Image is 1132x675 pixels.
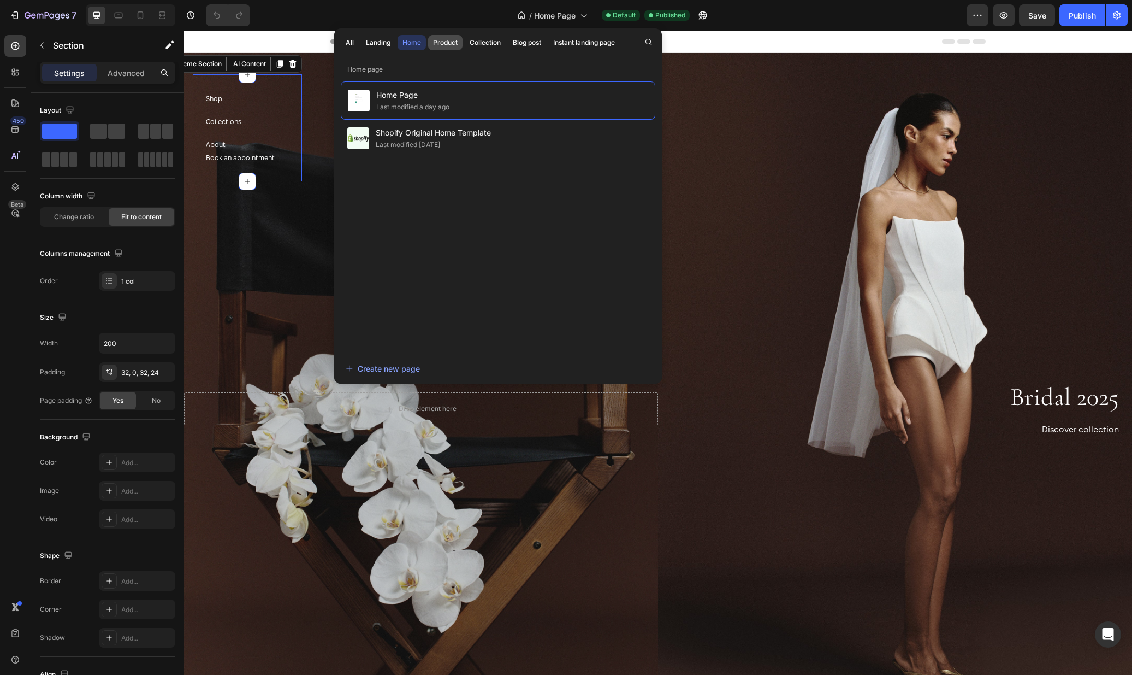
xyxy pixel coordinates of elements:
[1059,4,1105,26] button: Publish
[40,486,59,496] div: Image
[376,89,449,102] span: Home Page
[22,121,91,133] a: Book an appointment
[548,35,620,50] button: Instant landing page
[361,35,395,50] button: Landing
[346,363,420,374] div: Create new page
[398,35,426,50] button: Home
[826,350,935,383] p: Bridal 2025
[376,139,440,150] div: Last modified [DATE]
[121,277,173,286] div: 1 col
[433,38,458,48] div: Product
[99,333,175,353] input: Auto
[121,605,173,615] div: Add...
[40,276,58,286] div: Order
[513,38,541,48] div: Blog post
[53,39,143,52] p: Section
[8,200,26,209] div: Beta
[40,604,62,614] div: Corner
[553,38,615,48] div: Instant landing page
[54,212,94,222] span: Change ratio
[376,102,449,113] div: Last modified a day ago
[54,67,85,79] p: Settings
[40,430,93,445] div: Background
[108,67,145,79] p: Advanced
[22,85,57,97] a: Collections
[376,126,491,139] span: Shopify Original Home Template
[121,633,173,643] div: Add...
[40,457,57,467] div: Color
[655,10,685,20] span: Published
[1019,4,1055,26] button: Save
[4,4,81,26] button: 7
[534,10,576,21] span: Home Page
[112,396,123,406] span: Yes
[40,246,125,261] div: Columns management
[470,38,501,48] div: Collection
[121,577,173,586] div: Add...
[40,514,57,524] div: Video
[345,357,651,379] button: Create new page
[858,391,935,406] p: Discover collection
[40,367,65,377] div: Padding
[845,387,948,410] a: Discover collection
[366,38,390,48] div: Landing
[428,35,463,50] button: Product
[215,374,272,383] div: Drop element here
[40,396,93,406] div: Page padding
[40,103,76,118] div: Layout
[40,549,75,564] div: Shape
[121,515,173,525] div: Add...
[402,38,421,48] div: Home
[529,10,532,21] span: /
[10,116,26,125] div: 450
[45,27,84,40] button: AI Content
[1095,621,1121,648] div: Open Intercom Messenger
[334,64,662,75] p: Home page
[40,633,65,643] div: Shadow
[121,368,173,378] div: 32, 0, 32, 24
[40,310,69,325] div: Size
[465,35,506,50] button: Collection
[40,576,61,586] div: Border
[40,338,58,348] div: Width
[1069,10,1096,21] div: Publish
[184,31,1132,675] iframe: Design area
[72,9,76,22] p: 7
[508,35,546,50] button: Blog post
[206,4,250,26] div: Undo/Redo
[341,35,359,50] button: All
[121,486,173,496] div: Add...
[121,458,173,468] div: Add...
[346,38,354,48] div: All
[40,189,98,204] div: Column width
[152,396,161,406] span: No
[613,10,636,20] span: Default
[22,108,42,120] a: About
[813,346,948,388] a: Bridal 2025
[1028,11,1046,20] span: Save
[121,212,162,222] span: Fit to content
[22,62,38,74] a: Shop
